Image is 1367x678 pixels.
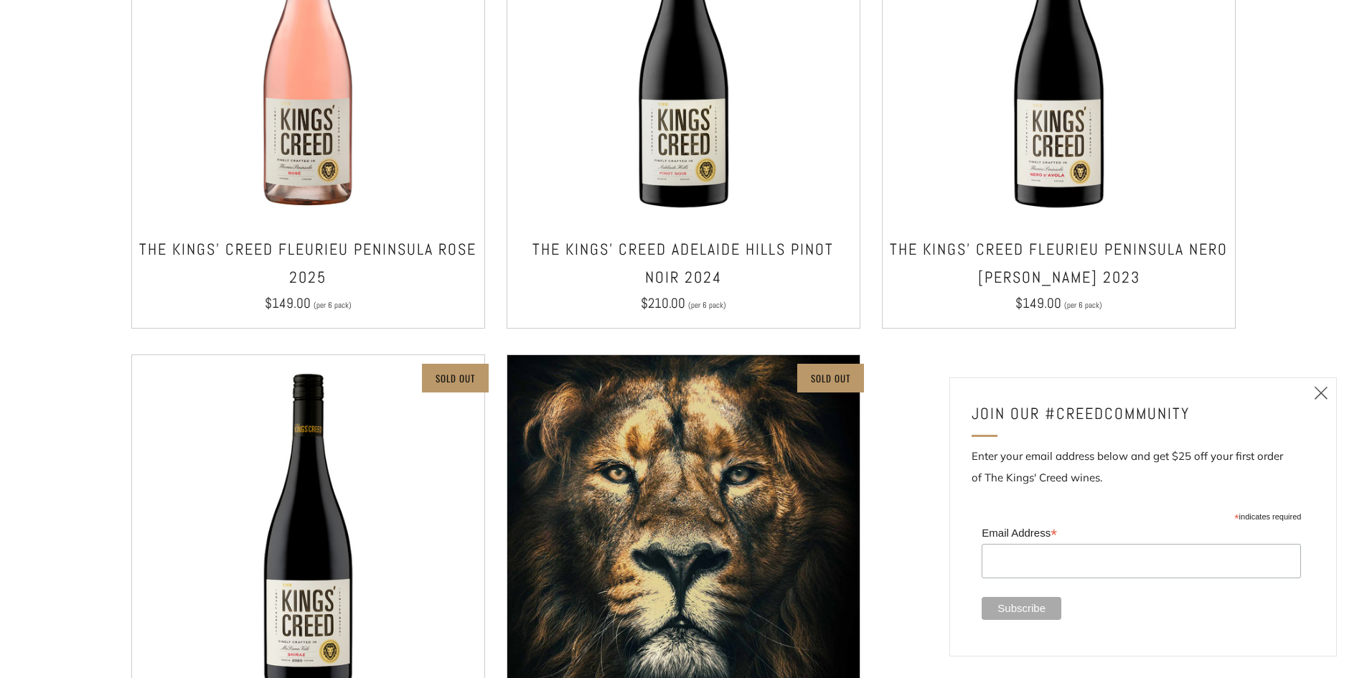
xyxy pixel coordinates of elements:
[1064,301,1102,309] span: (per 6 pack)
[139,235,477,292] h3: The Kings' Creed Fleurieu Peninsula Rose 2025
[982,522,1301,542] label: Email Address
[982,597,1061,620] input: Subscribe
[883,235,1235,310] a: The Kings' Creed Fleurieu Peninsula Nero [PERSON_NAME] 2023 $149.00 (per 6 pack)
[641,294,685,312] span: $210.00
[515,235,852,292] h3: The Kings' Creed Adelaide Hills Pinot Noir 2024
[972,400,1297,428] h4: JOIN OUR #CREEDCOMMUNITY
[1015,294,1061,312] span: $149.00
[890,235,1228,292] h3: The Kings' Creed Fleurieu Peninsula Nero [PERSON_NAME] 2023
[982,509,1301,522] div: indicates required
[507,235,860,310] a: The Kings' Creed Adelaide Hills Pinot Noir 2024 $210.00 (per 6 pack)
[688,301,726,309] span: (per 6 pack)
[265,294,311,312] span: $149.00
[436,369,475,387] p: Sold Out
[811,369,850,387] p: Sold Out
[972,446,1315,489] p: Enter your email address below and get $25 off your first order of The Kings' Creed wines.
[132,235,484,310] a: The Kings' Creed Fleurieu Peninsula Rose 2025 $149.00 (per 6 pack)
[314,301,352,309] span: (per 6 pack)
